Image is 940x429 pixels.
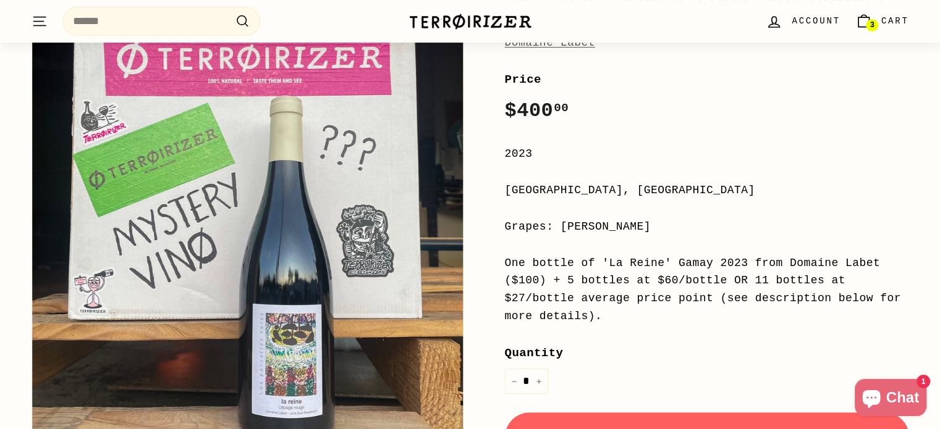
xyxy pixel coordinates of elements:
a: Cart [848,3,917,40]
div: [GEOGRAPHIC_DATA], [GEOGRAPHIC_DATA] [505,181,909,199]
div: 2023 [505,145,909,163]
input: quantity [505,369,548,394]
label: Quantity [505,344,909,362]
span: Account [792,14,840,28]
span: 3 [870,21,874,30]
inbox-online-store-chat: Shopify online store chat [851,379,930,419]
div: Grapes: [PERSON_NAME] [505,218,909,236]
label: Price [505,70,909,89]
button: Increase item quantity by one [530,369,548,394]
span: $400 [505,99,569,122]
button: Reduce item quantity by one [505,369,523,394]
a: Account [758,3,847,40]
sup: 00 [554,101,569,115]
div: One bottle of 'La Reine' Gamay 2023 from Domaine Labet ($100) + 5 bottles at $60/bottle OR 11 bot... [505,254,909,325]
a: Domaine Labet [505,36,595,49]
span: Cart [881,14,909,28]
